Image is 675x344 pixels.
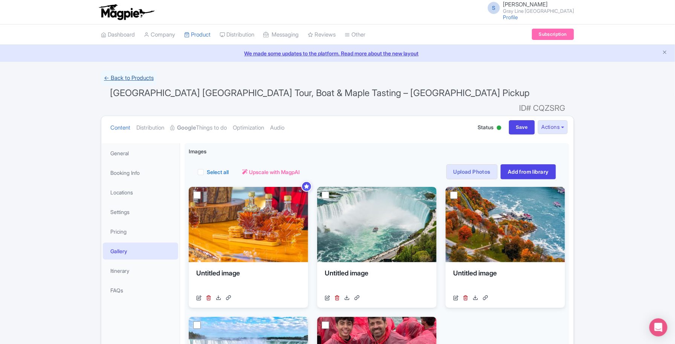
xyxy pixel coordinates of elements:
a: We made some updates to the platform. Read more about the new layout [5,49,670,57]
a: Add from library [501,164,556,179]
a: Itinerary [103,262,178,279]
a: Audio [270,116,284,140]
a: Upload Photos [446,164,498,179]
a: Upscale with MagpAI [242,168,300,176]
span: S [488,2,500,14]
a: Other [345,24,365,45]
div: Open Intercom Messenger [649,318,667,336]
strong: Google [177,124,196,132]
span: Upscale with MagpAI [249,168,300,176]
div: Untitled image [453,268,557,291]
a: S [PERSON_NAME] Gray Line [GEOGRAPHIC_DATA] [483,2,574,14]
a: Subscription [532,29,574,40]
a: FAQs [103,282,178,299]
a: Profile [503,14,518,20]
span: Status [478,123,494,131]
a: GoogleThings to do [170,116,227,140]
a: General [103,145,178,162]
span: Images [189,147,206,155]
a: Locations [103,184,178,201]
small: Gray Line [GEOGRAPHIC_DATA] [503,9,574,14]
a: Gallery [103,243,178,260]
span: [GEOGRAPHIC_DATA] [GEOGRAPHIC_DATA] Tour, Boat & Maple Tasting – [GEOGRAPHIC_DATA] Pickup [110,87,530,98]
input: Save [509,120,535,135]
a: Pricing [103,223,178,240]
span: ID# CQZSRG [519,101,565,116]
a: Messaging [263,24,299,45]
a: Optimization [233,116,264,140]
a: Content [110,116,130,140]
a: Reviews [308,24,336,45]
img: logo-ab69f6fb50320c5b225c76a69d11143b.png [97,4,156,20]
a: ← Back to Products [101,71,157,86]
span: [PERSON_NAME] [503,1,548,8]
a: Settings [103,203,178,220]
button: Close announcement [662,49,667,57]
button: Actions [538,120,568,134]
a: Distribution [136,116,164,140]
a: Product [184,24,211,45]
a: Distribution [220,24,254,45]
label: Select all [207,168,229,176]
a: Booking Info [103,164,178,181]
a: Company [144,24,175,45]
div: Untitled image [196,268,301,291]
div: Untitled image [325,268,429,291]
div: Active [495,122,503,134]
a: Dashboard [101,24,135,45]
